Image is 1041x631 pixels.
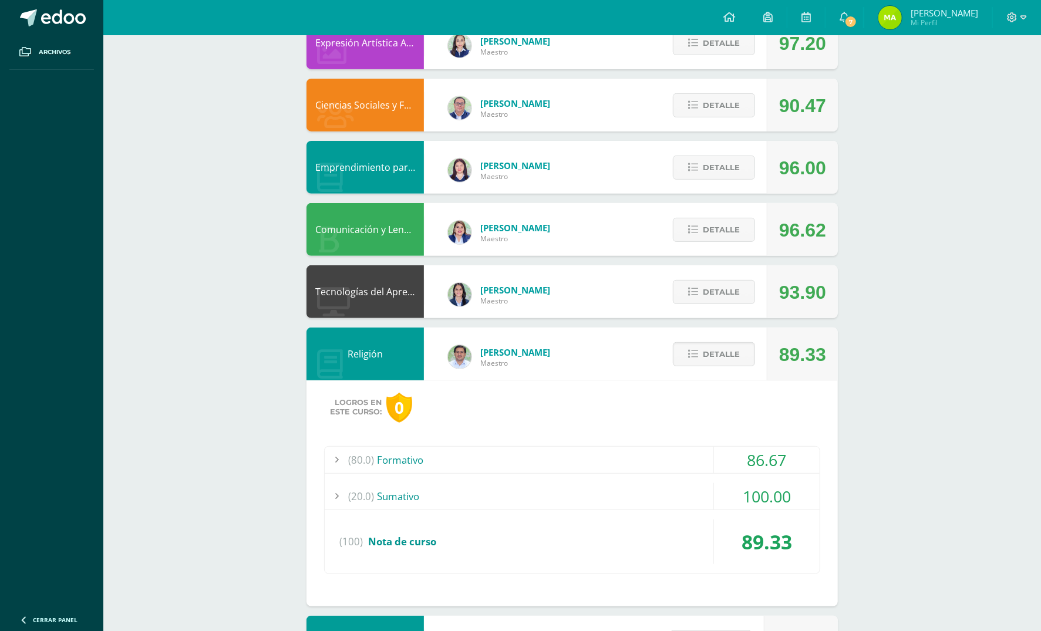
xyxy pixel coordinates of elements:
div: Sumativo [325,483,820,509]
span: Detalle [703,95,740,116]
span: Archivos [39,48,70,57]
span: Maestro [480,171,550,181]
div: 86.67 [714,447,820,473]
span: [PERSON_NAME] [480,222,550,234]
img: c1c1b07ef08c5b34f56a5eb7b3c08b85.png [448,96,471,120]
span: [PERSON_NAME] [911,7,978,19]
span: [PERSON_NAME] [480,97,550,109]
div: Ciencias Sociales y Formación Ciudadana [306,79,424,131]
a: Archivos [9,35,94,70]
div: 96.00 [779,141,826,194]
span: Nota de curso [368,535,436,548]
div: 93.90 [779,266,826,319]
div: Expresión Artística ARTES PLÁSTICAS [306,16,424,69]
div: 89.33 [779,328,826,381]
img: 3bd36b046ae57517a132c7b6c830657d.png [878,6,902,29]
span: Detalle [703,281,740,303]
img: a452c7054714546f759a1a740f2e8572.png [448,158,471,182]
span: Cerrar panel [33,616,78,624]
span: Logros en este curso: [330,398,382,417]
div: 100.00 [714,483,820,509]
span: Maestro [480,109,550,119]
img: 7489ccb779e23ff9f2c3e89c21f82ed0.png [448,283,471,306]
span: Detalle [703,157,740,178]
span: Maestro [480,296,550,306]
span: Detalle [703,343,740,365]
span: Maestro [480,358,550,368]
span: Mi Perfil [911,18,978,28]
span: [PERSON_NAME] [480,284,550,296]
div: Religión [306,328,424,380]
span: [PERSON_NAME] [480,35,550,47]
span: 7 [844,15,857,28]
div: 97.20 [779,17,826,70]
img: f767cae2d037801592f2ba1a5db71a2a.png [448,345,471,369]
button: Detalle [673,280,755,304]
button: Detalle [673,93,755,117]
div: 96.62 [779,204,826,257]
span: (100) [339,519,363,564]
span: [PERSON_NAME] [480,346,550,358]
img: 97caf0f34450839a27c93473503a1ec1.png [448,221,471,244]
button: Detalle [673,31,755,55]
span: Maestro [480,47,550,57]
span: [PERSON_NAME] [480,160,550,171]
div: Tecnologías del Aprendizaje y la Comunicación: Computación [306,265,424,318]
button: Detalle [673,156,755,180]
div: 89.33 [714,519,820,564]
span: Detalle [703,219,740,241]
span: (20.0) [348,483,374,509]
button: Detalle [673,218,755,242]
div: Formativo [325,447,820,473]
div: 90.47 [779,79,826,132]
span: Maestro [480,234,550,244]
button: Detalle [673,342,755,366]
span: (80.0) [348,447,374,473]
div: Comunicación y Lenguaje, Idioma Español [306,203,424,256]
div: Emprendimiento para la Productividad [306,141,424,194]
div: 0 [386,393,412,423]
img: 360951c6672e02766e5b7d72674f168c.png [448,34,471,58]
span: Detalle [703,32,740,54]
